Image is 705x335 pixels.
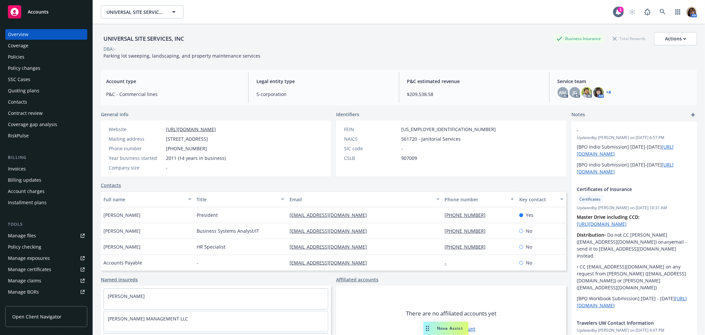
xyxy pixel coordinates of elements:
[290,244,372,250] a: [EMAIL_ADDRESS][DOMAIN_NAME]
[101,34,187,43] div: UNIVERSAL SITE SERVICES, INC
[103,227,140,234] span: [PERSON_NAME]
[336,276,378,283] a: Affiliated accounts
[445,228,491,234] a: [PHONE_NUMBER]
[401,145,403,152] span: -
[166,145,207,152] span: [PHONE_NUMBER]
[108,315,188,322] a: [PERSON_NAME] MANAGEMENT LLC
[8,275,41,286] div: Manage claims
[5,242,87,252] a: Policy checking
[577,232,604,238] strong: Distribution
[109,164,163,171] div: Company size
[5,164,87,174] a: Invoices
[5,97,87,107] a: Contacts
[577,319,675,326] span: Travelers UW Contact Information
[581,87,592,98] img: photo
[626,5,639,19] a: Start snowing
[571,121,697,180] div: -Updatedby [PERSON_NAME] on [DATE] 6:57 PM[BPO Indio Submission] [DATE]-[DATE][URL][DOMAIN_NAME][...
[103,196,184,203] div: Full name
[28,9,49,15] span: Accounts
[423,322,432,335] div: Drag to move
[406,310,496,317] span: There are no affiliated accounts yet
[577,231,692,259] p: • Do not CC [PERSON_NAME] ([EMAIL_ADDRESS][DOMAIN_NAME]) on email - send it to [EMAIL_ADDRESS][DO...
[8,197,47,208] div: Installment plans
[109,135,163,142] div: Mailing address
[445,196,507,203] div: Phone number
[689,111,697,119] a: add
[290,196,432,203] div: Email
[8,52,24,62] div: Policies
[103,53,260,59] span: Parking lot sweeping, landscaping, and property maintenance services
[5,221,87,228] div: Tools
[5,186,87,197] a: Account charges
[344,145,399,152] div: SIC code
[5,230,87,241] a: Manage files
[8,242,41,252] div: Policy checking
[109,126,163,133] div: Website
[577,127,675,134] span: -
[5,108,87,119] a: Contract review
[106,9,164,16] span: UNIVERSAL SITE SERVICES, INC
[108,293,145,299] a: [PERSON_NAME]
[577,221,627,227] a: [URL][DOMAIN_NAME]
[401,135,461,142] span: 561720 - Janitorial Services
[8,85,39,96] div: Quoting plans
[8,264,51,275] div: Manage certificates
[526,259,532,266] span: No
[618,6,624,12] div: 1
[609,34,649,43] div: Total Rewards
[8,40,28,51] div: Coverage
[607,90,611,94] a: +4
[5,29,87,40] a: Overview
[577,143,692,157] p: [BPO Indio Submission] [DATE]-[DATE]
[5,253,87,263] a: Manage exposures
[407,91,541,98] span: $209,538.58
[577,186,675,193] span: Certificates of Insurance
[5,3,87,21] a: Accounts
[442,191,517,207] button: Phone number
[445,244,491,250] a: [PHONE_NUMBER]
[577,214,640,220] strong: Master Drive including CCD:
[194,191,287,207] button: Title
[103,243,140,250] span: [PERSON_NAME]
[103,45,116,52] div: DBA: -
[5,154,87,161] div: Billing
[686,7,697,17] img: photo
[526,243,532,250] span: No
[290,228,372,234] a: [EMAIL_ADDRESS][DOMAIN_NAME]
[5,40,87,51] a: Coverage
[517,191,566,207] button: Key contact
[5,85,87,96] a: Quoting plans
[664,239,672,245] em: any
[166,155,226,162] span: 2011 (14 years in business)
[101,182,121,189] a: Contacts
[641,5,654,19] a: Report a Bug
[109,145,163,152] div: Phone number
[106,78,240,85] span: Account type
[256,91,391,98] span: S-corporation
[101,191,194,207] button: Full name
[106,91,240,98] span: P&C - Commercial lines
[287,191,442,207] button: Email
[5,74,87,85] a: SSC Cases
[654,32,697,45] button: Actions
[8,175,41,185] div: Billing updates
[166,164,168,171] span: -
[656,5,669,19] a: Search
[5,264,87,275] a: Manage certificates
[5,175,87,185] a: Billing updates
[577,263,692,291] p: • CC [EMAIL_ADDRESS][DOMAIN_NAME] on any request from [PERSON_NAME] ([EMAIL_ADDRESS][DOMAIN_NAME]...
[8,298,58,309] div: Summary of insurance
[572,89,577,96] span: JG
[437,325,463,331] span: Nova Assist
[8,186,45,197] div: Account charges
[5,275,87,286] a: Manage claims
[101,5,183,19] button: UNIVERSAL SITE SERVICES, INC
[344,155,399,162] div: CSLB
[101,111,129,118] span: General info
[445,212,491,218] a: [PHONE_NUMBER]
[103,259,142,266] span: Accounts Payable
[166,135,208,142] span: [STREET_ADDRESS]
[8,97,27,107] div: Contacts
[290,212,372,218] a: [EMAIL_ADDRESS][DOMAIN_NAME]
